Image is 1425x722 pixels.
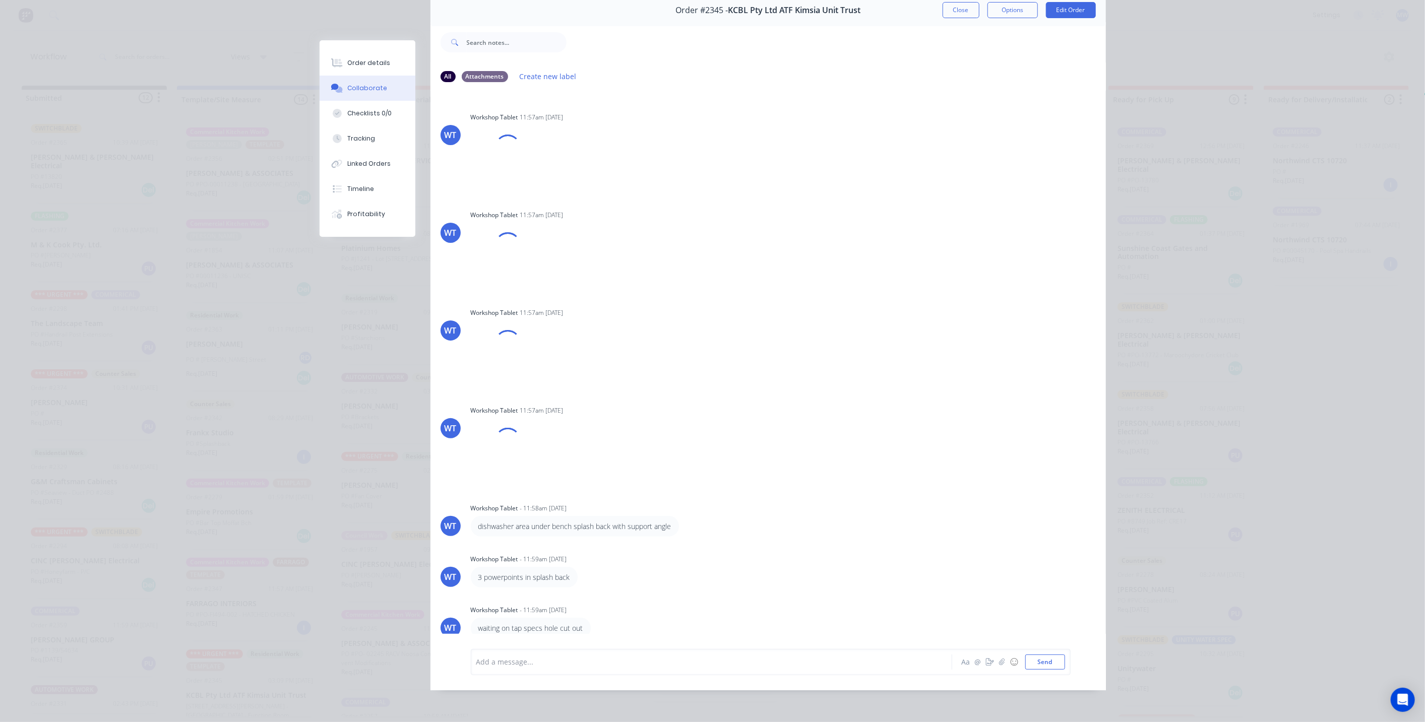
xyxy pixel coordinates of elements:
button: Profitability [320,202,415,227]
div: Attachments [462,71,508,82]
div: WT [445,324,457,337]
div: Tracking [347,134,375,143]
div: waiting on tap specs hole cut out [478,623,583,633]
button: Collaborate [320,76,415,101]
div: - 11:58am [DATE] [520,504,567,513]
button: ☺ [1008,656,1020,668]
div: Open Intercom Messenger [1391,688,1415,712]
button: Create new label [514,70,582,83]
div: WT [445,422,457,434]
div: WT [445,622,457,634]
div: WT [445,520,457,532]
button: Send [1025,654,1065,670]
span: Order #2345 - [675,6,728,15]
div: Timeline [347,184,374,193]
div: Workshop Tablet [471,504,518,513]
button: Order details [320,50,415,76]
div: 11:57am [DATE] [520,406,564,415]
div: - 11:59am [DATE] [520,606,567,615]
input: Search notes... [467,32,567,52]
div: 3 powerpoints in splash back [478,572,570,582]
button: Close [943,2,979,18]
span: KCBL Pty Ltd ATF Kimsia Unit Trust [728,6,860,15]
div: WT [445,129,457,141]
div: Workshop Tablet [471,211,518,220]
button: @ [972,656,984,668]
div: Collaborate [347,84,387,93]
button: Linked Orders [320,151,415,176]
div: Linked Orders [347,159,391,168]
div: WT [445,227,457,239]
button: Aa [960,656,972,668]
div: Checklists 0/0 [347,109,392,118]
div: 11:57am [DATE] [520,113,564,122]
button: Tracking [320,126,415,151]
div: 11:57am [DATE] [520,211,564,220]
div: Profitability [347,210,385,219]
div: 11:57am [DATE] [520,308,564,317]
div: - 11:59am [DATE] [520,555,567,564]
button: Edit Order [1046,2,1096,18]
div: Workshop Tablet [471,308,518,317]
button: Options [987,2,1038,18]
div: Workshop Tablet [471,606,518,615]
button: Checklists 0/0 [320,101,415,126]
div: All [441,71,456,82]
div: Workshop Tablet [471,113,518,122]
div: WT [445,571,457,583]
div: Order details [347,58,390,68]
div: Workshop Tablet [471,555,518,564]
div: Workshop Tablet [471,406,518,415]
button: Timeline [320,176,415,202]
div: dishwasher area under bench splash back with support angle [478,521,671,532]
